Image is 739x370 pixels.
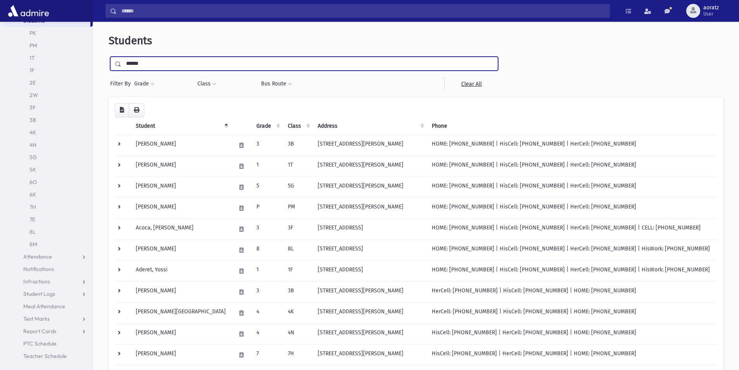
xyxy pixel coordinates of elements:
[283,219,313,240] td: 3F
[283,261,313,281] td: 1F
[313,135,427,156] td: [STREET_ADDRESS][PERSON_NAME]
[252,117,283,135] th: Grade: activate to sort column ascending
[3,263,93,275] a: Notifications
[131,261,231,281] td: Aderet, Yossi
[131,240,231,261] td: [PERSON_NAME]
[427,177,717,198] td: HOME: [PHONE_NUMBER] | HisCell: [PHONE_NUMBER] | HerCell: [PHONE_NUMBER]
[3,300,93,313] a: Meal Attendance
[3,275,93,288] a: Infractions
[283,323,313,344] td: 4N
[313,323,427,344] td: [STREET_ADDRESS][PERSON_NAME]
[3,89,93,101] a: 2W
[3,176,93,188] a: 6O
[427,344,717,365] td: HisCell: [PHONE_NUMBER] | HerCell: [PHONE_NUMBER] | HOME: [PHONE_NUMBER]
[3,39,93,52] a: PM
[313,198,427,219] td: [STREET_ADDRESS][PERSON_NAME]
[117,4,609,18] input: Search
[252,135,283,156] td: 3
[197,77,216,91] button: Class
[23,353,67,360] span: Teacher Schedule
[131,281,231,302] td: [PERSON_NAME]
[131,177,231,198] td: [PERSON_NAME]
[252,219,283,240] td: 3
[131,135,231,156] td: [PERSON_NAME]
[313,261,427,281] td: [STREET_ADDRESS]
[3,313,93,325] a: Test Marks
[3,151,93,163] a: 5G
[283,302,313,323] td: 4K
[283,281,313,302] td: 3B
[3,188,93,201] a: 6K
[313,344,427,365] td: [STREET_ADDRESS][PERSON_NAME]
[3,126,93,139] a: 4K
[3,27,93,39] a: PK
[283,344,313,365] td: 7H
[131,344,231,365] td: [PERSON_NAME]
[23,328,56,335] span: Report Cards
[131,323,231,344] td: [PERSON_NAME]
[3,337,93,350] a: PTC Schedule
[283,117,313,135] th: Class: activate to sort column ascending
[3,201,93,213] a: 7H
[283,198,313,219] td: PM
[313,219,427,240] td: [STREET_ADDRESS]
[252,344,283,365] td: 7
[261,77,292,91] button: Bus Route
[313,302,427,323] td: [STREET_ADDRESS][PERSON_NAME]
[131,302,231,323] td: [PERSON_NAME][GEOGRAPHIC_DATA]
[252,240,283,261] td: 8
[313,177,427,198] td: [STREET_ADDRESS][PERSON_NAME]
[252,261,283,281] td: 1
[283,240,313,261] td: 8L
[283,135,313,156] td: 3B
[283,177,313,198] td: 5G
[3,250,93,263] a: Attendance
[252,281,283,302] td: 3
[252,177,283,198] td: 5
[23,253,52,260] span: Attendance
[3,64,93,76] a: 1F
[131,117,231,135] th: Student: activate to sort column descending
[3,52,93,64] a: 1T
[23,266,54,273] span: Notifications
[134,77,155,91] button: Grade
[131,156,231,177] td: [PERSON_NAME]
[313,240,427,261] td: [STREET_ADDRESS]
[115,103,129,117] button: CSV
[23,290,55,297] span: Student Logs
[6,3,51,19] img: AdmirePro
[427,261,717,281] td: HOME: [PHONE_NUMBER] | HisCell: [PHONE_NUMBER] | HerCell: [PHONE_NUMBER] | HisWork: [PHONE_NUMBER]
[427,135,717,156] td: HOME: [PHONE_NUMBER] | HisCell: [PHONE_NUMBER] | HerCell: [PHONE_NUMBER]
[427,323,717,344] td: HisCell: [PHONE_NUMBER] | HerCell: [PHONE_NUMBER] | HOME: [PHONE_NUMBER]
[23,278,50,285] span: Infractions
[109,34,152,47] span: Students
[444,77,498,91] a: Clear All
[3,163,93,176] a: 5K
[427,219,717,240] td: HOME: [PHONE_NUMBER] | HisCell: [PHONE_NUMBER] | HerCell: [PHONE_NUMBER] | CELL: [PHONE_NUMBER]
[3,213,93,226] a: 7E
[3,101,93,114] a: 3F
[3,325,93,337] a: Report Cards
[427,281,717,302] td: HerCell: [PHONE_NUMBER] | HisCell: [PHONE_NUMBER] | HOME: [PHONE_NUMBER]
[427,156,717,177] td: HOME: [PHONE_NUMBER] | HisCell: [PHONE_NUMBER] | HerCell: [PHONE_NUMBER]
[427,240,717,261] td: HOME: [PHONE_NUMBER] | HisCell: [PHONE_NUMBER] | HerCell: [PHONE_NUMBER] | HisWork: [PHONE_NUMBER]
[3,288,93,300] a: Student Logs
[313,117,427,135] th: Address: activate to sort column ascending
[427,117,717,135] th: Phone
[703,5,719,11] span: aoratz
[252,302,283,323] td: 4
[252,156,283,177] td: 1
[283,156,313,177] td: 1T
[3,350,93,362] a: Teacher Schedule
[23,340,57,347] span: PTC Schedule
[313,156,427,177] td: [STREET_ADDRESS][PERSON_NAME]
[129,103,144,117] button: Print
[252,198,283,219] td: P
[3,114,93,126] a: 3B
[252,323,283,344] td: 4
[131,219,231,240] td: Acoca, [PERSON_NAME]
[110,80,134,88] span: Filter By
[3,76,93,89] a: 2E
[3,238,93,250] a: 8M
[23,315,50,322] span: Test Marks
